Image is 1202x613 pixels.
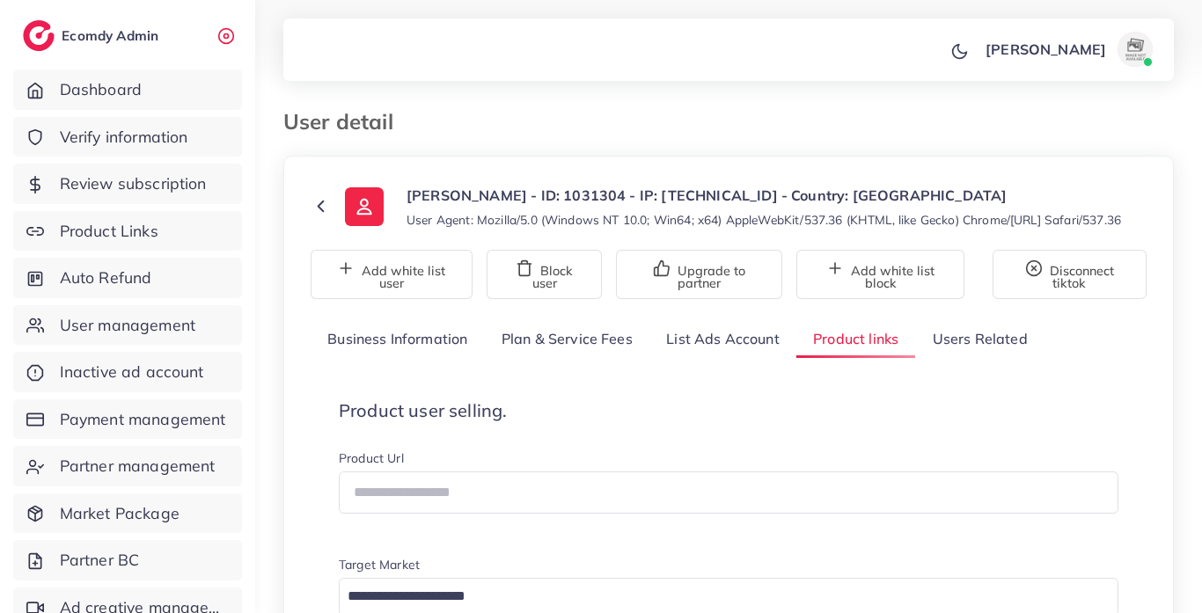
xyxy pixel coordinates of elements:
[60,455,216,478] span: Partner management
[485,320,649,358] a: Plan & Service Fees
[13,493,242,534] a: Market Package
[60,408,226,431] span: Payment management
[60,361,204,383] span: Inactive ad account
[13,164,242,204] a: Review subscription
[62,27,163,44] h2: Ecomdy Admin
[341,583,1096,610] input: Search for option
[13,258,242,298] a: Auto Refund
[13,540,242,580] a: Partner BC
[283,109,407,135] h3: User detail
[13,305,242,346] a: User management
[796,250,964,299] button: Add white list block
[339,400,1118,421] h4: Product user selling.
[23,20,55,51] img: logo
[986,39,1106,60] p: [PERSON_NAME]
[487,250,602,299] button: Block user
[311,320,485,358] a: Business Information
[13,69,242,110] a: Dashboard
[13,211,242,252] a: Product Links
[60,126,188,149] span: Verify information
[60,549,140,572] span: Partner BC
[60,220,158,243] span: Product Links
[339,449,404,467] label: Product Url
[976,32,1160,67] a: [PERSON_NAME]avatar
[13,117,242,157] a: Verify information
[616,250,782,299] button: Upgrade to partner
[345,187,384,226] img: ic-user-info.36bf1079.svg
[649,320,796,358] a: List Ads Account
[23,20,163,51] a: logoEcomdy Admin
[13,399,242,440] a: Payment management
[407,185,1121,206] p: [PERSON_NAME] - ID: 1031304 - IP: [TECHNICAL_ID] - Country: [GEOGRAPHIC_DATA]
[1118,32,1153,67] img: avatar
[407,211,1121,229] small: User Agent: Mozilla/5.0 (Windows NT 10.0; Win64; x64) AppleWebKit/537.36 (KHTML, like Gecko) Chro...
[339,556,420,573] label: Target Market
[915,320,1044,358] a: Users Related
[993,250,1147,299] button: Disconnect tiktok
[311,250,473,299] button: Add white list user
[60,172,207,195] span: Review subscription
[60,78,142,101] span: Dashboard
[60,314,195,337] span: User management
[60,266,152,289] span: Auto Refund
[796,320,915,358] a: Product links
[13,352,242,392] a: Inactive ad account
[13,446,242,486] a: Partner management
[60,502,180,525] span: Market Package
